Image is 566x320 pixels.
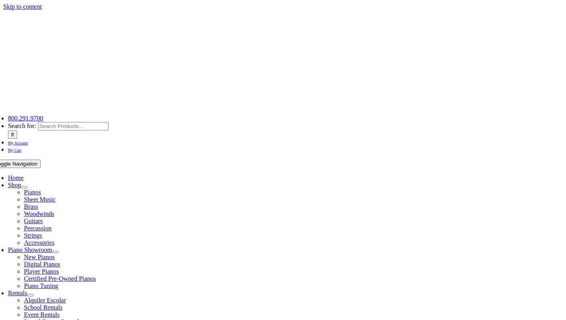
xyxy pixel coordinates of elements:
a: School Rentals [24,304,62,311]
a: My Account [8,139,28,146]
a: Sheet Music [24,196,56,203]
input: Search [8,130,17,139]
a: Piano Tuning [24,282,58,289]
a: New Pianos [24,254,55,260]
a: Event Rentals [24,311,59,318]
button: Open submenu of Rentals [27,294,34,296]
a: Strings [24,232,42,239]
a: Home [8,174,24,181]
a: Certified Pre-Owned Pianos [24,275,96,282]
a: Shop [8,182,21,188]
a: Piano Showroom [8,246,52,253]
a: Guitars [24,218,43,224]
a: Player Pianos [24,268,59,275]
button: Open submenu of Piano Showroom [52,251,59,253]
a: Accessories [24,239,54,246]
button: Open submenu of Shop [21,186,28,188]
a: Alquiler Escolar [24,297,66,304]
a: 800.291.9700 [8,115,43,122]
a: Percussion [24,225,51,232]
a: Rentals [8,290,27,296]
a: Woodwinds [24,210,54,217]
a: Digital Pianos [24,261,60,268]
input: Search Products... [38,122,109,130]
span: Search for: [8,122,36,129]
a: Skip to content [3,3,42,10]
a: Brass [24,203,38,210]
span: My Cart [8,148,22,152]
a: Pianos [24,189,41,196]
a: My Cart [8,146,22,153]
span: My Account [8,141,28,145]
